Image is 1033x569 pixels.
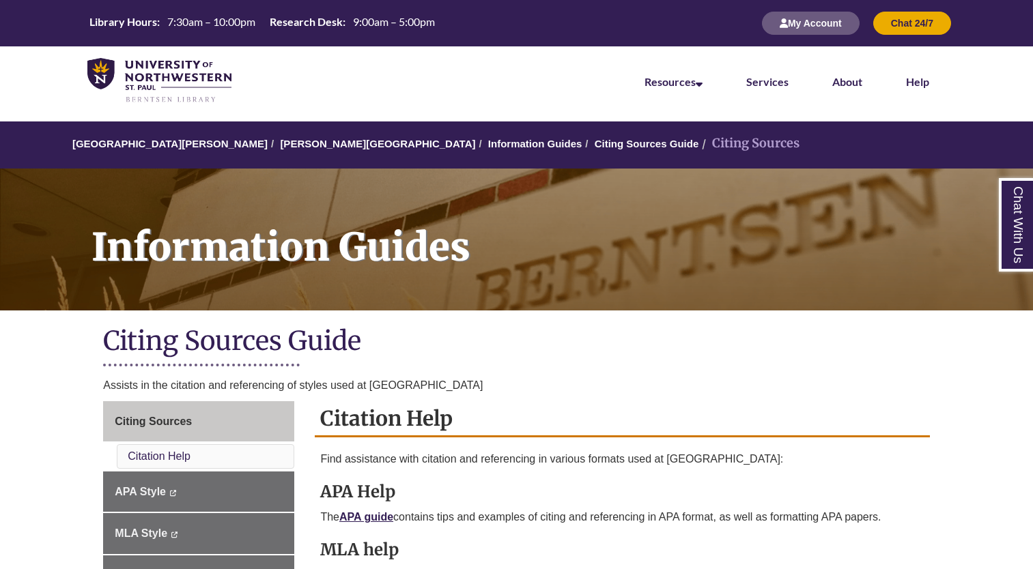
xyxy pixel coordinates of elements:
[315,401,929,437] h2: Citation Help
[698,134,799,154] li: Citing Sources
[873,17,951,29] a: Chat 24/7
[832,75,862,88] a: About
[873,12,951,35] button: Chat 24/7
[171,531,178,538] i: This link opens in a new window
[84,14,162,29] th: Library Hours:
[280,138,475,149] a: [PERSON_NAME][GEOGRAPHIC_DATA]
[115,415,192,427] span: Citing Sources
[115,486,166,497] span: APA Style
[128,450,190,462] a: Citation Help
[103,471,294,512] a: APA Style
[72,138,268,149] a: [GEOGRAPHIC_DATA][PERSON_NAME]
[169,490,176,496] i: This link opens in a new window
[746,75,789,88] a: Services
[339,511,393,523] a: APA guide
[320,451,924,467] p: Find assistance with citation and referencing in various formats used at [GEOGRAPHIC_DATA]:
[320,481,395,502] strong: APA Help
[320,509,924,525] p: The contains tips and examples of citing and referencing in APA format, as well as formatting APA...
[645,75,703,88] a: Resources
[762,17,860,29] a: My Account
[264,14,348,29] th: Research Desk:
[84,14,440,31] table: Hours Today
[595,138,699,149] a: Citing Sources Guide
[906,75,929,88] a: Help
[320,539,399,560] strong: MLA help
[103,379,483,391] span: Assists in the citation and referencing of styles used at [GEOGRAPHIC_DATA]
[84,14,440,33] a: Hours Today
[76,169,1033,293] h1: Information Guides
[167,15,255,28] span: 7:30am – 10:00pm
[762,12,860,35] button: My Account
[103,401,294,442] a: Citing Sources
[353,15,435,28] span: 9:00am – 5:00pm
[103,513,294,554] a: MLA Style
[115,527,167,539] span: MLA Style
[103,324,929,360] h1: Citing Sources Guide
[488,138,582,149] a: Information Guides
[87,58,231,104] img: UNWSP Library Logo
